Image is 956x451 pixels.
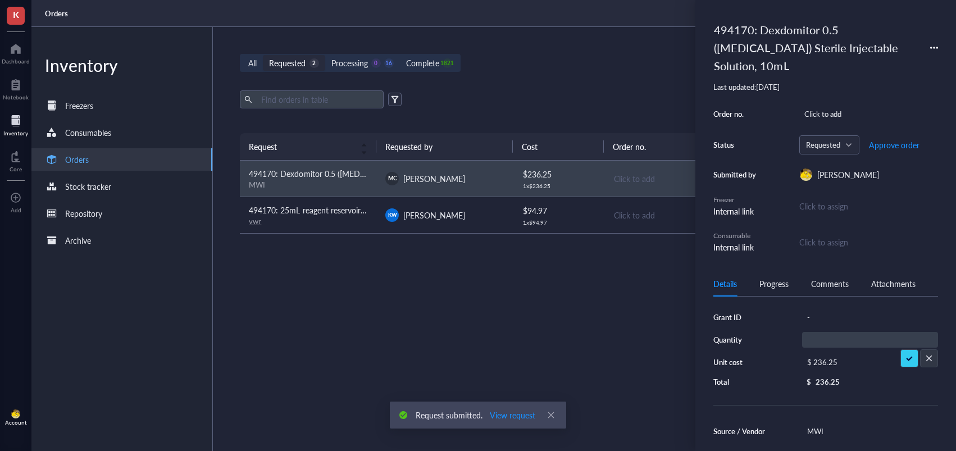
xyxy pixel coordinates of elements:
span: Requested [806,140,850,150]
span: [PERSON_NAME] [817,169,879,180]
div: Click to assign [799,236,848,248]
button: View request [489,406,536,424]
a: Consumables [31,121,212,144]
span: Request [249,140,354,153]
span: 494170: Dexdomitor 0.5 ([MEDICAL_DATA]) Sterile Injectable Solution, 10mL [249,168,517,179]
div: Requested [269,57,306,69]
span: View request [490,409,535,421]
div: - [802,309,938,325]
div: 236.25 [816,377,840,387]
div: Internal link [713,241,758,253]
div: Order no. [713,109,758,119]
div: Consumable [713,231,758,241]
div: Processing [331,57,368,69]
div: MWI [249,180,367,190]
div: Account [5,419,27,426]
a: Notebook [3,76,29,101]
div: 0 [371,58,381,68]
a: vwr [249,216,261,226]
div: $ 94.97 [523,204,595,217]
div: Consumables [65,126,111,139]
span: K [13,7,19,21]
div: Quantity [713,335,771,345]
div: Inventory [3,130,28,136]
div: $ 236.25 [802,354,934,370]
a: Orders [31,148,212,171]
span: MC [388,174,397,183]
th: Request [240,133,376,160]
img: da48f3c6-a43e-4a2d-aade-5eac0d93827f.jpeg [11,409,20,418]
a: Archive [31,229,212,252]
div: 1 x $ 94.97 [523,219,595,226]
div: All [248,57,257,69]
div: 1821 [443,58,452,68]
div: Orders [65,153,89,166]
a: Repository [31,202,212,225]
a: Inventory [3,112,28,136]
div: Inventory [31,54,212,76]
span: [PERSON_NAME] [403,209,465,221]
div: segmented control [240,54,460,72]
div: Complete [406,57,439,69]
td: Click to add [604,197,740,233]
div: Freezer [713,195,758,205]
div: Submitted by [713,170,758,180]
div: 2 [309,58,319,68]
span: KW [388,211,397,219]
a: Dashboard [2,40,30,65]
div: Click to add [799,106,938,122]
div: Repository [65,207,102,220]
th: Requested by [376,133,513,160]
div: Click to add [614,209,731,221]
div: 16 [384,58,394,68]
div: 1 x $ 236.25 [523,183,595,189]
div: Notebook [3,94,29,101]
span: Approve order [869,140,919,149]
div: Archive [65,234,91,247]
span: [PERSON_NAME] [403,173,465,184]
div: Freezers [65,99,93,112]
div: Add [11,207,21,213]
span: close [547,411,555,419]
div: Unit cost [713,357,771,367]
div: Click to add [614,172,731,185]
button: Approve order [868,136,920,154]
div: Progress [759,277,789,290]
div: MWI [802,423,938,439]
div: $ 236.25 [523,168,595,180]
div: Grant ID [713,312,771,322]
div: Source / Vendor [713,426,771,436]
div: Last updated: [DATE] [713,82,938,92]
a: Stock tracker [31,175,212,198]
div: 494170: Dexdomitor 0.5 ([MEDICAL_DATA]) Sterile Injectable Solution, 10mL [709,18,923,78]
img: da48f3c6-a43e-4a2d-aade-5eac0d93827f.jpeg [800,168,812,181]
div: Details [713,277,737,290]
span: 494170: 25mL reagent reservoir - individually wrapped, sterile (case of 100) [249,204,510,216]
div: Comments [811,277,849,290]
div: Internal link [713,205,758,217]
div: Status [713,140,758,150]
a: Orders [45,8,70,19]
div: Dashboard [2,58,30,65]
td: Click to add [604,161,740,197]
div: Stock tracker [65,180,111,193]
div: Click to assign [799,200,938,212]
a: Core [10,148,22,172]
th: Cost [513,133,604,160]
div: $ [807,377,811,387]
div: Attachments [871,277,916,290]
div: Total [713,377,771,387]
input: Find orders in table [257,91,379,108]
th: Order no. [604,133,740,160]
div: Request submitted. [416,406,536,424]
div: Core [10,166,22,172]
a: Freezers [31,94,212,117]
a: Close [545,409,557,421]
